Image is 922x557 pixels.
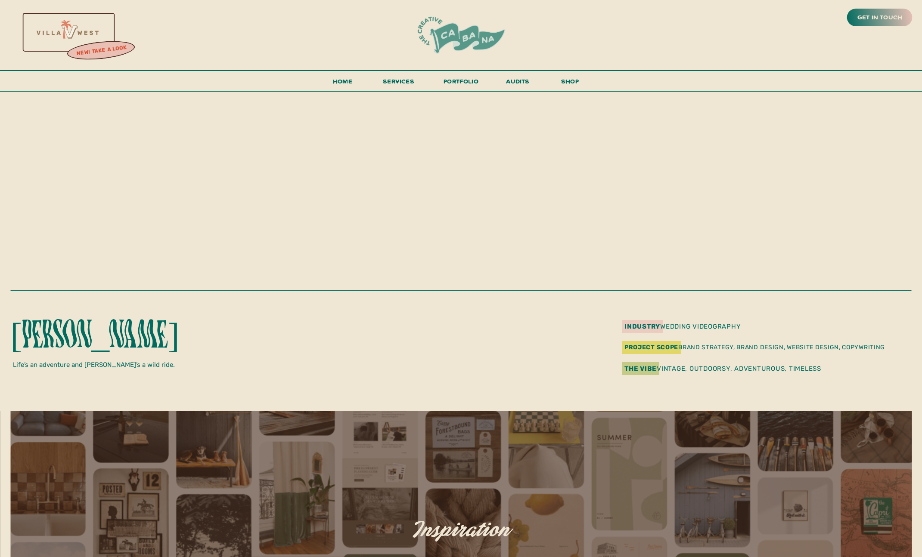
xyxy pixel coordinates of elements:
[624,323,660,330] b: industry
[624,344,678,351] b: Project Scope
[624,365,657,372] b: The Vibe
[505,76,531,91] a: audits
[329,76,356,92] a: Home
[13,360,206,389] p: Life’s an adventure and [PERSON_NAME]’s a wild ride.
[10,317,198,355] p: [PERSON_NAME]
[624,342,902,355] p: Brand Strategy, Brand Design, Website Design, Copywriting
[549,76,591,91] a: shop
[624,363,886,375] p: vintage, outdoorsy, adventurous, timeless
[383,77,414,85] span: services
[441,76,481,92] a: portfolio
[624,321,819,330] p: wedding videography
[381,76,417,92] a: services
[856,12,904,24] a: get in touch
[66,42,137,59] a: new! take a look
[351,519,571,545] p: Inspiration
